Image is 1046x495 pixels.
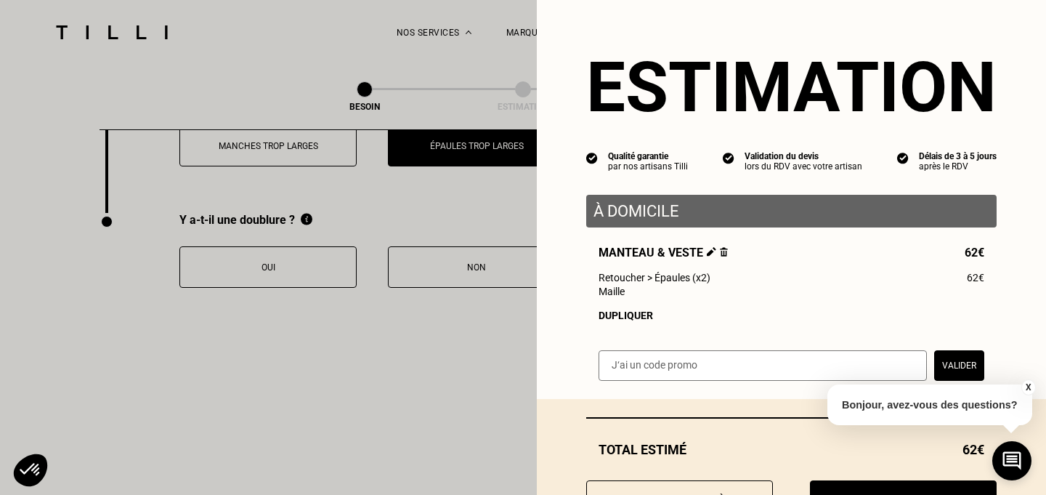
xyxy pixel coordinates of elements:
[827,385,1032,425] p: Bonjour, avez-vous des questions?
[593,202,989,220] p: À domicile
[745,151,862,161] div: Validation du devis
[967,272,984,283] span: 62€
[608,151,688,161] div: Qualité garantie
[919,151,997,161] div: Délais de 3 à 5 jours
[919,161,997,172] div: après le RDV
[897,151,909,164] img: icon list info
[586,442,997,457] div: Total estimé
[720,247,728,257] img: Supprimer
[608,161,688,172] div: par nos artisans Tilli
[599,246,728,259] span: Manteau & veste
[962,442,984,457] span: 62€
[934,350,984,381] button: Valider
[965,246,984,259] span: 62€
[723,151,734,164] img: icon list info
[599,286,625,297] span: Maille
[745,161,862,172] div: lors du RDV avec votre artisan
[599,272,710,283] span: Retoucher > Épaules (x2)
[707,247,716,257] img: Éditer
[586,151,598,164] img: icon list info
[1021,379,1035,395] button: X
[599,350,927,381] input: J‘ai un code promo
[586,47,997,128] section: Estimation
[599,310,984,321] div: Dupliquer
